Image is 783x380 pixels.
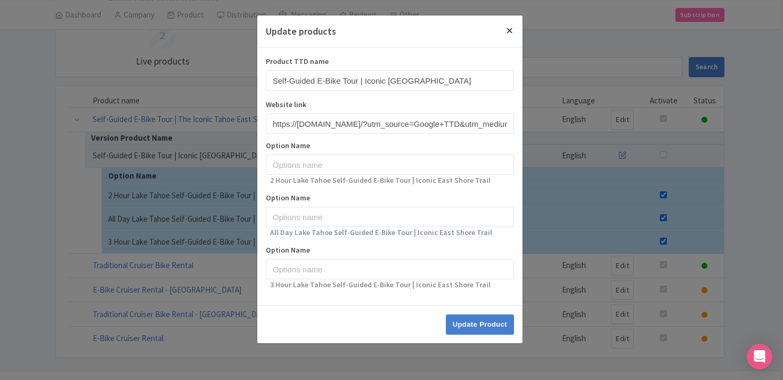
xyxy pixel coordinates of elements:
[266,70,514,91] input: Product name
[266,100,306,109] span: Website link
[266,141,310,150] span: Option Name
[266,24,336,38] h4: Update products
[266,207,514,227] input: Options name
[266,245,310,255] span: Option Name
[497,15,523,46] button: Close
[266,193,310,203] span: Option Name
[270,175,491,185] span: 2 Hour Lake Tahoe Self-Guided E-Bike Tour | Iconic East Shore Trail
[266,259,514,279] input: Options name
[266,56,329,66] span: Product TTD name
[446,314,514,335] input: Update Product
[266,114,514,134] input: Website link
[270,280,491,289] span: 3 Hour Lake Tahoe Self-Guided E-Bike Tour | Iconic East Shore Trail
[747,344,772,369] div: Open Intercom Messenger
[266,155,514,175] input: Options name
[270,228,492,237] span: All Day Lake Tahoe Self-Guided E-Bike Tour | Iconic East Shore Trail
